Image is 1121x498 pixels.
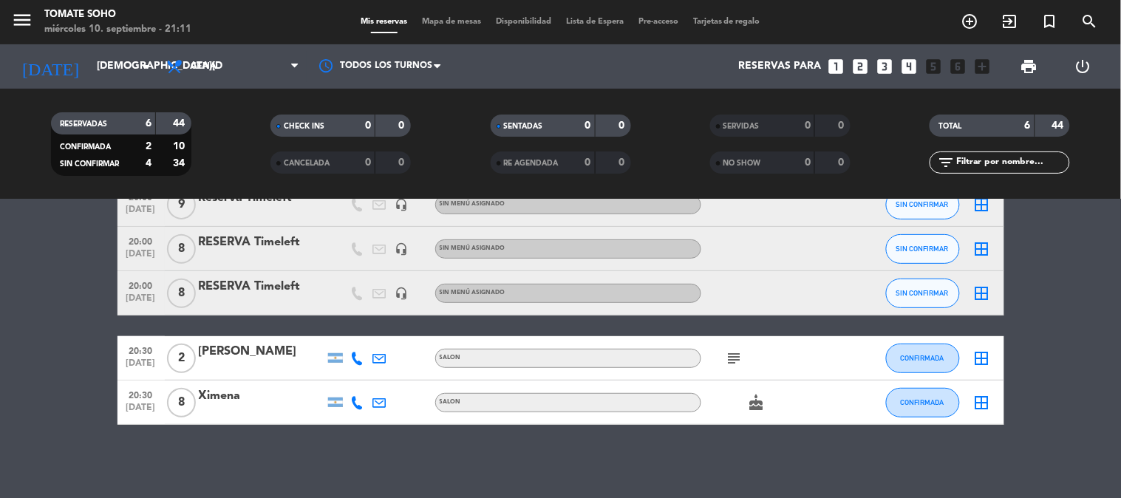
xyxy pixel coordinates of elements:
[123,358,160,375] span: [DATE]
[199,342,324,361] div: [PERSON_NAME]
[1001,13,1019,30] i: exit_to_app
[924,57,944,76] i: looks_5
[1056,44,1110,89] div: LOG OUT
[395,287,409,300] i: headset_mic
[11,50,89,83] i: [DATE]
[585,157,591,168] strong: 0
[559,18,631,26] span: Lista de Espera
[973,284,991,302] i: border_all
[399,120,408,131] strong: 0
[365,120,371,131] strong: 0
[123,341,160,358] span: 20:30
[886,190,960,219] button: SIN CONFIRMAR
[748,394,766,412] i: cake
[191,61,217,72] span: Cena
[805,120,811,131] strong: 0
[1074,58,1092,75] i: power_settings_new
[886,344,960,373] button: CONFIRMADA
[167,344,196,373] span: 2
[585,120,591,131] strong: 0
[900,57,919,76] i: looks_4
[955,154,1069,171] input: Filtrar por nombre...
[949,57,968,76] i: looks_6
[1021,58,1038,75] span: print
[123,232,160,249] span: 20:00
[488,18,559,26] span: Disponibilidad
[973,349,991,367] i: border_all
[123,205,160,222] span: [DATE]
[123,386,160,403] span: 20:30
[123,403,160,420] span: [DATE]
[60,120,107,128] span: RESERVADAS
[146,141,151,151] strong: 2
[886,234,960,264] button: SIN CONFIRMAR
[739,61,822,72] span: Reservas para
[440,245,505,251] span: Sin menú asignado
[365,157,371,168] strong: 0
[726,349,743,367] i: subject
[440,399,461,405] span: SALON
[827,57,846,76] i: looks_one
[173,118,188,129] strong: 44
[146,158,151,168] strong: 4
[901,354,944,362] span: CONFIRMADA
[1081,13,1099,30] i: search
[123,293,160,310] span: [DATE]
[896,289,949,297] span: SIN CONFIRMAR
[1041,13,1059,30] i: turned_in_not
[284,123,324,130] span: CHECK INS
[973,394,991,412] i: border_all
[896,200,949,208] span: SIN CONFIRMAR
[284,160,330,167] span: CANCELADA
[399,157,408,168] strong: 0
[619,120,627,131] strong: 0
[60,143,111,151] span: CONFIRMADA
[851,57,870,76] i: looks_two
[937,154,955,171] i: filter_list
[123,276,160,293] span: 20:00
[901,398,944,406] span: CONFIRMADA
[415,18,488,26] span: Mapa de mesas
[44,22,191,37] div: miércoles 10. septiembre - 21:11
[973,196,991,214] i: border_all
[137,58,155,75] i: arrow_drop_down
[440,290,505,296] span: Sin menú asignado
[167,388,196,417] span: 8
[395,242,409,256] i: headset_mic
[631,18,686,26] span: Pre-acceso
[199,277,324,296] div: RESERVA Timeleft
[60,160,119,168] span: SIN CONFIRMAR
[886,388,960,417] button: CONFIRMADA
[395,198,409,211] i: headset_mic
[173,158,188,168] strong: 34
[11,9,33,36] button: menu
[1052,120,1067,131] strong: 44
[805,157,811,168] strong: 0
[440,201,505,207] span: Sin menú asignado
[723,123,760,130] span: SERVIDAS
[723,160,761,167] span: NO SHOW
[504,123,543,130] span: SENTADAS
[938,123,961,130] span: TOTAL
[886,279,960,308] button: SIN CONFIRMAR
[353,18,415,26] span: Mis reservas
[1025,120,1031,131] strong: 6
[973,57,992,76] i: add_box
[896,245,949,253] span: SIN CONFIRMAR
[686,18,768,26] span: Tarjetas de regalo
[199,233,324,252] div: RESERVA Timeleft
[11,9,33,31] i: menu
[876,57,895,76] i: looks_3
[199,386,324,406] div: Ximena
[838,120,847,131] strong: 0
[123,249,160,266] span: [DATE]
[167,190,196,219] span: 9
[440,355,461,361] span: SALON
[173,141,188,151] strong: 10
[504,160,559,167] span: RE AGENDADA
[973,240,991,258] i: border_all
[838,157,847,168] strong: 0
[146,118,151,129] strong: 6
[167,279,196,308] span: 8
[44,7,191,22] div: Tomate Soho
